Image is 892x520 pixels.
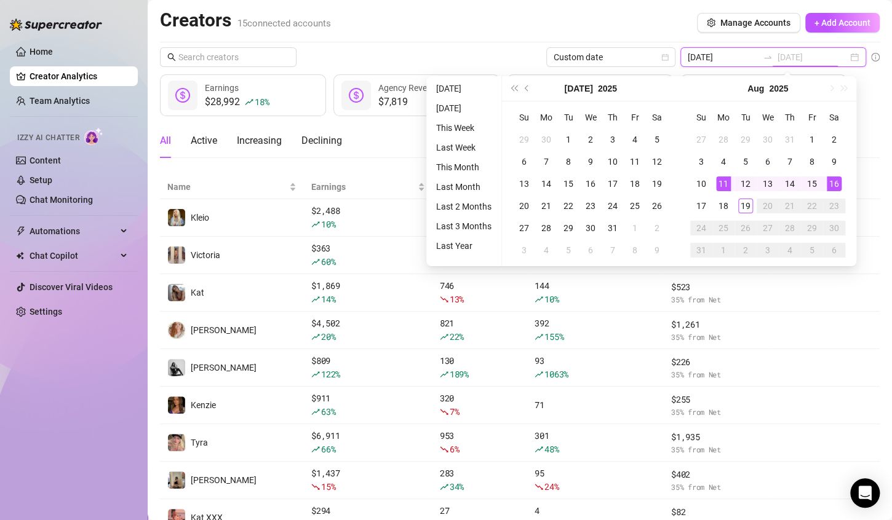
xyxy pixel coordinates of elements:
[801,128,823,151] td: 2025-08-01
[513,128,535,151] td: 2025-06-29
[583,154,598,169] div: 9
[605,176,620,191] div: 17
[735,173,757,195] td: 2025-08-12
[782,221,797,235] div: 28
[624,239,646,261] td: 2025-08-08
[760,132,775,147] div: 30
[191,325,257,335] span: [PERSON_NAME]
[779,151,801,173] td: 2025-08-07
[168,321,185,339] img: Amy Pond
[378,95,455,109] span: $7,819
[431,140,496,155] li: Last Week
[602,173,624,195] td: 2025-07-17
[237,18,331,29] span: 15 connected accounts
[624,173,646,195] td: 2025-07-18
[513,195,535,217] td: 2025-07-20
[782,243,797,258] div: 4
[850,478,880,508] div: Open Intercom Messenger
[671,355,765,369] span: $ 226
[520,76,534,101] button: Previous month (PageUp)
[168,396,185,414] img: Kenzie
[823,128,845,151] td: 2025-08-02
[535,217,557,239] td: 2025-07-28
[168,209,185,226] img: Kleio
[583,132,598,147] div: 2
[805,243,819,258] div: 5
[311,333,320,341] span: rise
[779,173,801,195] td: 2025-08-14
[30,221,117,241] span: Automations
[697,13,800,33] button: Manage Accounts
[646,217,668,239] td: 2025-08-02
[690,128,712,151] td: 2025-07-27
[255,96,269,108] span: 18 %
[431,199,496,214] li: Last 2 Months
[539,132,554,147] div: 30
[801,239,823,261] td: 2025-09-05
[735,128,757,151] td: 2025-07-29
[30,96,90,106] a: Team Analytics
[535,106,557,128] th: Mo
[440,392,520,419] div: 320
[513,173,535,195] td: 2025-07-13
[557,195,579,217] td: 2025-07-22
[321,293,335,305] span: 14 %
[431,179,496,194] li: Last Month
[805,176,819,191] div: 15
[539,199,554,213] div: 21
[735,239,757,261] td: 2025-09-02
[191,363,257,372] span: [PERSON_NAME]
[805,199,819,213] div: 22
[557,173,579,195] td: 2025-07-15
[30,195,93,205] a: Chat Monitoring
[779,128,801,151] td: 2025-07-31
[650,221,664,235] div: 2
[782,176,797,191] div: 14
[544,293,559,305] span: 10 %
[544,368,568,380] span: 1063 %
[827,132,842,147] div: 2
[30,307,62,317] a: Settings
[716,154,731,169] div: 4
[579,173,602,195] td: 2025-07-16
[694,132,709,147] div: 27
[561,176,576,191] div: 15
[814,18,870,28] span: + Add Account
[627,243,642,258] div: 8
[757,151,779,173] td: 2025-08-06
[646,239,668,261] td: 2025-08-09
[823,106,845,128] th: Sa
[801,173,823,195] td: 2025-08-15
[671,318,765,331] span: $ 1,261
[690,106,712,128] th: Su
[517,154,532,169] div: 6
[805,221,819,235] div: 29
[605,154,620,169] div: 10
[712,195,735,217] td: 2025-08-18
[557,239,579,261] td: 2025-08-05
[690,217,712,239] td: 2025-08-24
[311,279,425,306] div: $ 1,869
[757,106,779,128] th: We
[801,195,823,217] td: 2025-08-22
[583,176,598,191] div: 16
[646,128,668,151] td: 2025-07-05
[178,50,279,64] input: Search creators
[517,243,532,258] div: 3
[712,151,735,173] td: 2025-08-04
[583,199,598,213] div: 23
[349,88,364,103] span: dollar-circle
[738,132,753,147] div: 29
[431,238,496,253] li: Last Year
[321,368,340,380] span: 122 %
[507,76,520,101] button: Last year (Control + left)
[517,221,532,235] div: 27
[871,53,880,61] span: info-circle
[690,173,712,195] td: 2025-08-10
[823,151,845,173] td: 2025-08-09
[694,221,709,235] div: 24
[627,199,642,213] div: 25
[769,76,788,101] button: Choose a year
[712,106,735,128] th: Mo
[583,243,598,258] div: 6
